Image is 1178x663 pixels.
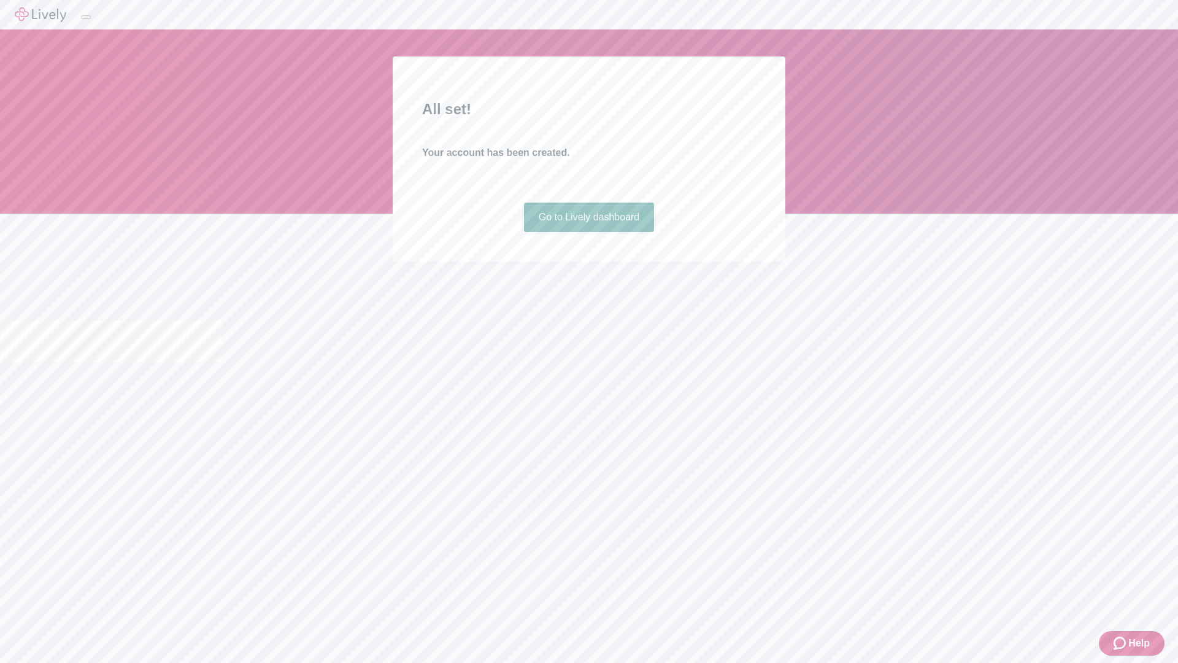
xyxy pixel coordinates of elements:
[81,15,91,19] button: Log out
[1099,631,1165,656] button: Zendesk support iconHelp
[422,98,756,120] h2: All set!
[15,7,66,22] img: Lively
[1114,636,1128,651] svg: Zendesk support icon
[422,145,756,160] h4: Your account has been created.
[524,203,655,232] a: Go to Lively dashboard
[1128,636,1150,651] span: Help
